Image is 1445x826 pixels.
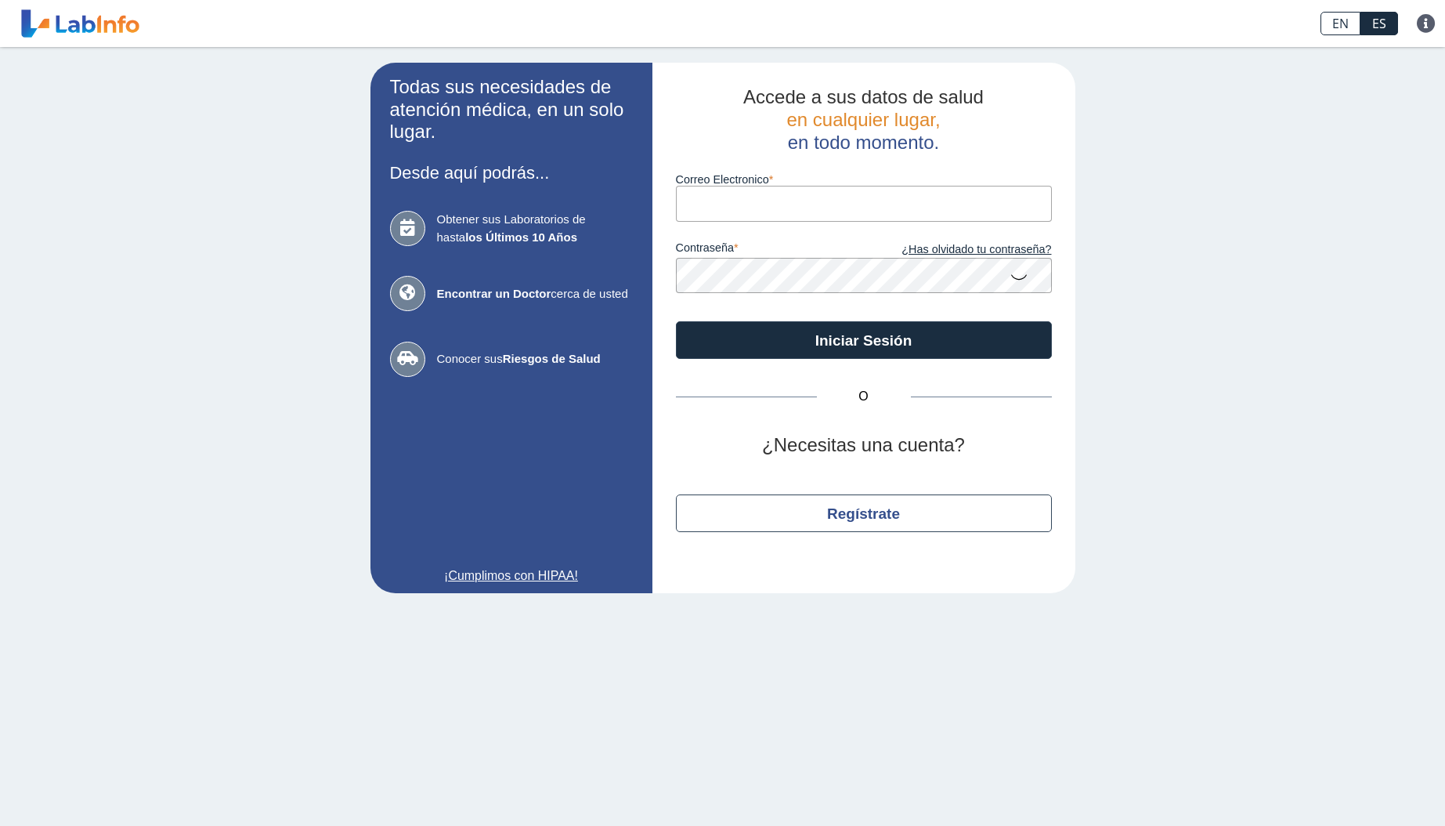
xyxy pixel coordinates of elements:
span: Obtener sus Laboratorios de hasta [437,211,633,246]
span: en todo momento. [788,132,939,153]
a: ¡Cumplimos con HIPAA! [390,567,633,585]
a: ¿Has olvidado tu contraseña? [864,241,1052,259]
b: los Últimos 10 Años [465,230,577,244]
a: ES [1360,12,1398,35]
span: Accede a sus datos de salud [743,86,984,107]
a: EN [1320,12,1360,35]
span: en cualquier lugar, [786,109,940,130]
h2: ¿Necesitas una cuenta? [676,434,1052,457]
b: Riesgos de Salud [503,352,601,365]
h2: Todas sus necesidades de atención médica, en un solo lugar. [390,76,633,143]
button: Regístrate [676,495,1052,532]
button: Iniciar Sesión [676,321,1052,359]
h3: Desde aquí podrás... [390,163,633,183]
span: cerca de usted [437,285,633,303]
span: Conocer sus [437,350,633,368]
label: Correo Electronico [676,173,1052,186]
label: contraseña [676,241,864,259]
b: Encontrar un Doctor [437,287,551,300]
span: O [817,387,911,406]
